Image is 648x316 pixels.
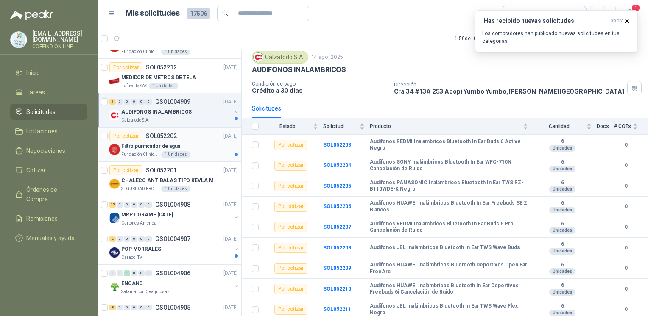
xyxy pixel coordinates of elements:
[274,181,307,191] div: Por cotizar
[121,220,156,227] p: Cartones America
[549,145,575,152] div: Unidades
[145,99,152,105] div: 0
[323,286,351,292] b: SOL052210
[109,144,120,155] img: Company Logo
[32,44,87,49] p: COFEIND ON LINE
[549,207,575,213] div: Unidades
[312,53,343,61] p: 14 ago, 2025
[138,202,145,208] div: 0
[109,97,240,124] a: 9 0 0 0 0 0 GSOL004909[DATE] Company LogoAUDIFONOS INALAMBRICOSCalzatodo S.A.
[121,254,142,261] p: Caracol TV
[549,248,575,255] div: Unidades
[121,288,175,295] p: Salamanca Oleaginosas SAS
[394,82,624,88] p: Dirección
[10,211,87,227] a: Remisiones
[138,270,145,276] div: 0
[323,265,351,271] a: SOL052209
[121,48,159,55] p: Fundación Clínica Shaio
[98,59,241,93] a: Por cotizarSOL052212[DATE] Company LogoMEDIDOR DE METROS DE TELALafayette SAS1 Unidades
[26,233,75,243] span: Manuales y ayuda
[10,123,87,139] a: Licitaciones
[274,284,307,294] div: Por cotizar
[121,280,143,288] p: ENCANO
[26,166,46,175] span: Cotizar
[10,162,87,178] a: Cotizar
[10,84,87,100] a: Tareas
[26,214,58,223] span: Remisiones
[124,236,130,242] div: 0
[223,64,238,72] p: [DATE]
[126,7,180,19] h1: Mis solicitudes
[155,305,190,310] p: GSOL004905
[161,48,190,55] div: 4 Unidades
[138,99,145,105] div: 0
[146,64,177,70] p: SOL052212
[121,117,150,124] p: Calzatodo S.A.
[614,123,631,129] span: # COTs
[131,99,137,105] div: 0
[121,151,159,158] p: Fundación Clínica Shaio
[533,180,592,186] b: 6
[121,74,196,82] p: MEDIDOR DE METROS DE TELA
[161,151,190,158] div: 1 Unidades
[455,32,513,45] div: 1 - 50 de 10584
[109,179,120,189] img: Company Logo
[11,32,27,48] img: Company Logo
[614,285,638,293] b: 0
[549,166,575,172] div: Unidades
[109,76,120,86] img: Company Logo
[549,289,575,296] div: Unidades
[323,118,370,135] th: Solicitud
[109,213,120,223] img: Company Logo
[614,305,638,313] b: 0
[124,202,130,208] div: 0
[10,65,87,81] a: Inicio
[370,283,528,296] b: Audifonos HUAWEI Inalámbricos Bluetooth In Ear Deportivos Freebuds 6i Cancelación de Ruido
[323,224,351,230] a: SOL052207
[121,186,159,192] p: SEGURIDAD PROVISER LTDA
[146,167,177,173] p: SOL052201
[614,141,638,149] b: 0
[482,17,607,25] h3: ¡Has recibido nuevas solicitudes!
[614,161,638,169] b: 0
[109,234,240,261] a: 2 0 0 0 0 0 GSOL004907[DATE] Company LogoPOP MORRALESCaracol TV
[26,88,45,97] span: Tareas
[117,270,123,276] div: 0
[117,305,123,310] div: 0
[274,263,307,274] div: Por cotizar
[109,202,116,208] div: 15
[149,83,178,89] div: 1 Unidades
[533,123,585,129] span: Cantidad
[323,162,351,168] b: SOL052204
[124,305,130,310] div: 0
[109,131,142,141] div: Por cotizar
[121,245,161,253] p: POP MORRALES
[533,303,592,310] b: 6
[109,200,240,227] a: 15 0 0 0 0 0 GSOL004908[DATE] Company LogoMRP CORAME [DATE]Cartones America
[145,305,152,310] div: 0
[610,17,624,25] span: ahora
[109,165,142,175] div: Por cotizar
[274,140,307,150] div: Por cotizar
[145,270,152,276] div: 0
[121,108,192,116] p: AUDIFONOS INALAMBRICOS
[631,4,640,12] span: 1
[32,30,87,42] p: [EMAIL_ADDRESS][DOMAIN_NAME]
[109,305,116,310] div: 8
[533,282,592,289] b: 6
[254,53,263,62] img: Company Logo
[533,221,592,227] b: 6
[131,202,137,208] div: 0
[614,264,638,272] b: 0
[155,202,190,208] p: GSOL004908
[26,146,65,155] span: Negociaciones
[145,236,152,242] div: 0
[131,236,137,242] div: 0
[26,68,40,78] span: Inicio
[26,185,79,204] span: Órdenes de Compra
[274,161,307,171] div: Por cotizar
[155,270,190,276] p: GSOL004906
[109,268,240,295] a: 0 0 1 0 0 0 GSOL004906[DATE] Company LogoENCANOSalamanca Oleaginosas SAS
[533,138,592,145] b: 6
